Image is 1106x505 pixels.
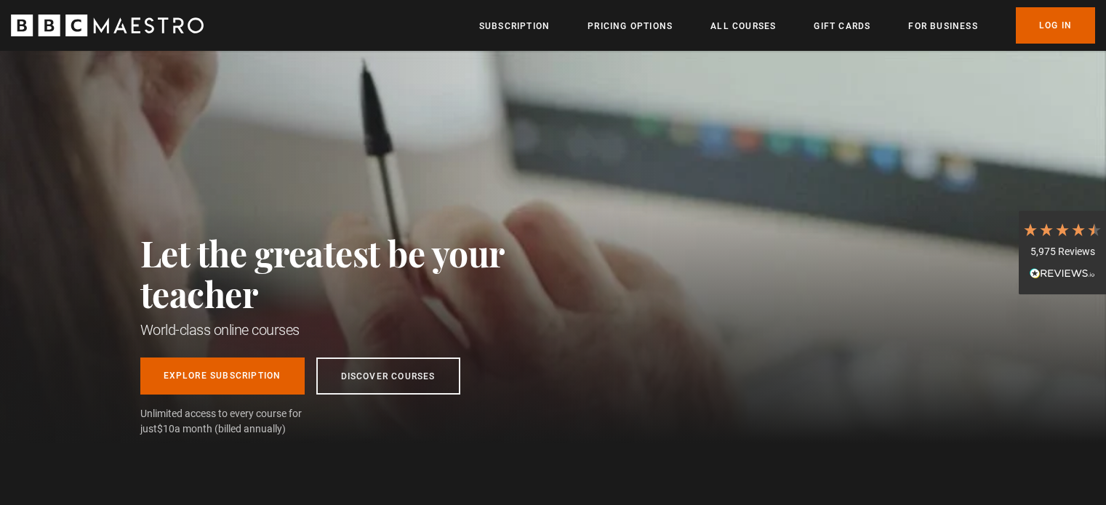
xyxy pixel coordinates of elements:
[1022,222,1102,238] div: 4.7 Stars
[11,15,204,36] svg: BBC Maestro
[140,406,337,437] span: Unlimited access to every course for just a month (billed annually)
[588,19,673,33] a: Pricing Options
[316,357,460,395] a: Discover Courses
[814,19,870,33] a: Gift Cards
[140,320,569,340] h1: World-class online courses
[140,357,305,395] a: Explore Subscription
[157,423,175,435] span: $10
[479,7,1095,44] nav: Primary
[908,19,977,33] a: For business
[1030,268,1095,278] img: REVIEWS.io
[710,19,776,33] a: All Courses
[140,233,569,314] h2: Let the greatest be your teacher
[1022,266,1102,283] div: Read All Reviews
[479,19,550,33] a: Subscription
[1022,245,1102,259] div: 5,975 Reviews
[1019,211,1106,295] div: 5,975 ReviewsRead All Reviews
[1016,7,1095,44] a: Log In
